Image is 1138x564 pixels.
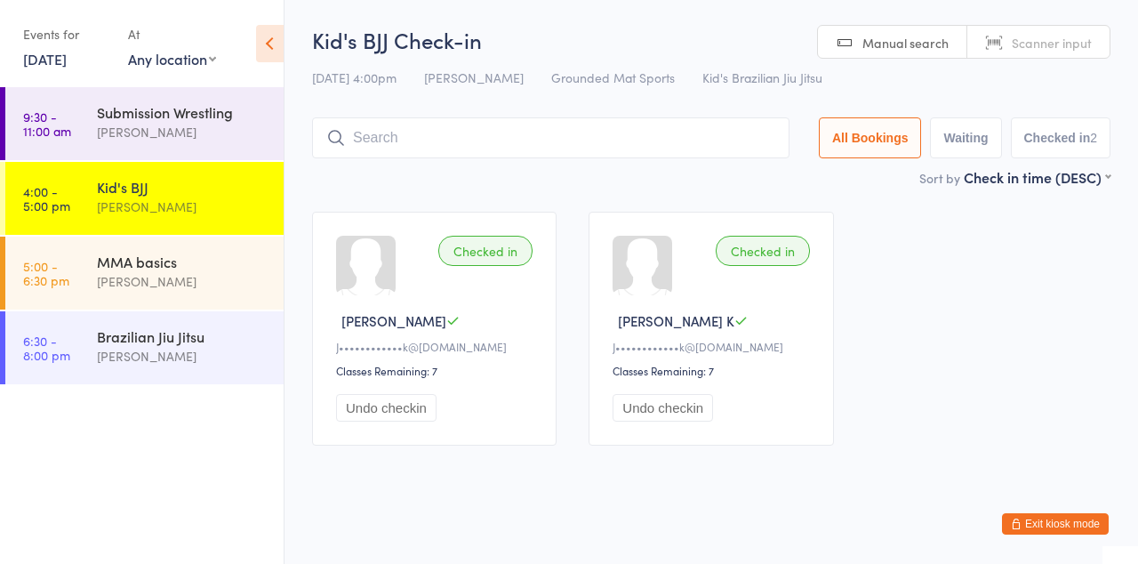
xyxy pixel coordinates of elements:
button: Undo checkin [336,394,437,422]
span: [PERSON_NAME] [341,311,446,330]
button: Checked in2 [1011,117,1111,158]
div: Kid's BJJ [97,177,268,197]
div: [PERSON_NAME] [97,122,268,142]
button: All Bookings [819,117,922,158]
span: Grounded Mat Sports [551,68,675,86]
div: [PERSON_NAME] [97,197,268,217]
a: 4:00 -5:00 pmKid's BJJ[PERSON_NAME] [5,162,284,235]
span: [PERSON_NAME] K [618,311,734,330]
div: Check in time (DESC) [964,167,1110,187]
div: 2 [1090,131,1097,145]
div: Classes Remaining: 7 [336,363,538,378]
span: Scanner input [1012,34,1092,52]
time: 6:30 - 8:00 pm [23,334,70,362]
div: MMA basics [97,252,268,271]
a: 5:00 -6:30 pmMMA basics[PERSON_NAME] [5,237,284,310]
div: Classes Remaining: 7 [613,363,814,378]
a: 6:30 -8:00 pmBrazilian Jiu Jitsu[PERSON_NAME] [5,311,284,384]
button: Exit kiosk mode [1002,513,1109,535]
div: Submission Wrestling [97,102,268,122]
button: Waiting [930,117,1001,158]
a: 9:30 -11:00 amSubmission Wrestling[PERSON_NAME] [5,87,284,160]
div: J••••••••••••k@[DOMAIN_NAME] [613,339,814,354]
div: Events for [23,20,110,49]
time: 4:00 - 5:00 pm [23,184,70,213]
time: 9:30 - 11:00 am [23,109,71,138]
input: Search [312,117,789,158]
div: Brazilian Jiu Jitsu [97,326,268,346]
label: Sort by [919,169,960,187]
div: Checked in [716,236,810,266]
button: Undo checkin [613,394,713,422]
span: Kid's Brazilian Jiu Jitsu [702,68,822,86]
span: Manual search [862,34,949,52]
a: [DATE] [23,49,67,68]
h2: Kid's BJJ Check-in [312,25,1110,54]
div: [PERSON_NAME] [97,271,268,292]
div: [PERSON_NAME] [97,346,268,367]
div: At [128,20,216,49]
span: [DATE] 4:00pm [312,68,397,86]
time: 5:00 - 6:30 pm [23,259,69,287]
div: Checked in [438,236,533,266]
span: [PERSON_NAME] [424,68,524,86]
div: J••••••••••••k@[DOMAIN_NAME] [336,339,538,354]
div: Any location [128,49,216,68]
